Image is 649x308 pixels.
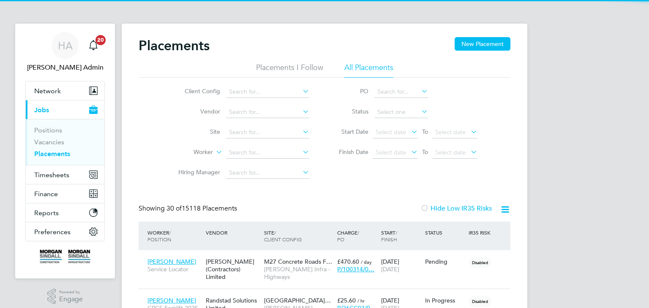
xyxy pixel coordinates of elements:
a: [PERSON_NAME]CPCS Forklift 2025Randstad Solutions Limited[GEOGRAPHIC_DATA]…[PERSON_NAME] Construc... [145,292,510,299]
span: / Position [147,229,171,243]
span: Disabled [469,257,491,268]
span: Finance [34,190,58,198]
span: Select date [435,149,466,156]
label: Vendor [172,108,220,115]
span: Powered by [59,289,83,296]
label: Site [172,128,220,135]
a: Vacancies [34,138,64,146]
div: Worker [145,225,204,247]
input: Search for... [226,86,309,98]
span: Network [34,87,61,95]
div: Status [423,225,467,240]
div: Vendor [204,225,262,240]
nav: Main navigation [15,24,115,278]
div: Jobs [26,119,104,165]
a: Positions [34,126,62,134]
a: Powered byEngage [47,289,83,305]
span: Timesheets [34,171,69,179]
span: / hr [357,297,365,304]
li: All Placements [344,62,393,78]
span: 15118 Placements [166,204,237,213]
span: Select date [376,128,406,136]
span: Disabled [469,296,491,307]
span: Hays Admin [25,62,105,73]
label: Worker [164,148,213,157]
span: 30 of [166,204,182,213]
label: Start Date [330,128,368,135]
div: [PERSON_NAME] (Contractors) Limited [204,254,262,285]
button: Reports [26,203,104,222]
a: Placements [34,150,70,158]
button: New Placement [455,37,510,51]
span: £25.60 [337,297,356,304]
div: Pending [425,258,465,265]
div: Showing [139,204,239,213]
div: Site [262,225,335,247]
label: Hiring Manager [172,168,220,176]
span: Select date [376,149,406,156]
span: [PERSON_NAME] Infra - Highways [264,265,333,281]
input: Search for... [226,147,309,159]
input: Search for... [226,127,309,138]
label: Hide Low IR35 Risks [420,204,492,213]
div: Charge [335,225,379,247]
span: Service Locator [147,265,202,273]
h2: Placements [139,37,210,54]
img: morgansindall-logo-retina.png [40,250,90,263]
span: [PERSON_NAME] [147,258,196,265]
span: [PERSON_NAME] [147,297,196,304]
button: Finance [26,184,104,203]
span: / PO [337,229,359,243]
span: To [420,146,431,157]
div: Start [379,225,423,247]
li: Placements I Follow [256,62,323,78]
span: To [420,126,431,137]
label: Finish Date [330,148,368,156]
label: Client Config [172,87,220,95]
span: Jobs [34,106,49,114]
span: M27 Concrete Roads F… [264,258,332,265]
span: / Finish [381,229,397,243]
button: Preferences [26,222,104,241]
div: IR35 Risk [466,225,496,240]
label: Status [330,108,368,115]
span: Engage [59,296,83,303]
a: HA[PERSON_NAME] Admin [25,32,105,73]
div: In Progress [425,297,465,304]
input: Search for... [374,86,428,98]
label: PO [330,87,368,95]
span: P/100314/0… [337,265,374,273]
a: 20 [85,32,102,59]
button: Jobs [26,100,104,119]
input: Search for... [226,167,309,179]
span: [GEOGRAPHIC_DATA]… [264,297,331,304]
span: Select date [435,128,466,136]
button: Timesheets [26,165,104,184]
span: Preferences [34,228,71,236]
span: [DATE] [381,265,399,273]
input: Select one [374,106,428,118]
a: Go to home page [25,250,105,263]
button: Network [26,81,104,100]
span: 20 [95,35,106,45]
span: / day [361,259,372,265]
div: [DATE] [379,254,423,277]
a: [PERSON_NAME]Service Locator[PERSON_NAME] (Contractors) LimitedM27 Concrete Roads F…[PERSON_NAME]... [145,253,510,260]
span: £470.60 [337,258,359,265]
span: / Client Config [264,229,302,243]
input: Search for... [226,106,309,118]
span: HA [58,40,73,51]
span: Reports [34,209,59,217]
